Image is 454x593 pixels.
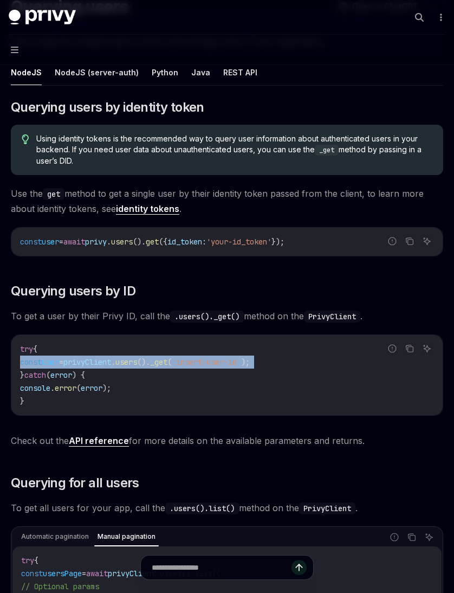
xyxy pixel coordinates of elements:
span: Using identity tokens is the recommended way to query user information about authenticated users ... [36,133,432,166]
button: REST API [223,60,257,85]
span: ({ [159,237,167,247]
a: API reference [69,435,129,447]
span: . [107,237,111,247]
span: (). [133,237,146,247]
span: To get a user by their Privy ID, call the method on the . [11,308,443,324]
button: Copy the contents from the code block [403,341,417,356]
span: . [50,383,55,393]
code: _get [315,145,339,156]
span: ( [76,383,81,393]
span: Querying users by ID [11,282,135,300]
code: .users().list() [165,502,239,514]
span: Querying users by identity token [11,99,204,116]
button: NodeJS [11,60,42,85]
button: More actions [434,10,445,25]
button: Java [191,60,210,85]
span: const [20,237,42,247]
span: } [20,370,24,380]
button: Ask AI [422,530,436,544]
button: Report incorrect code [387,530,401,544]
span: }); [271,237,284,247]
span: try [20,344,33,354]
div: Automatic pagination [18,530,92,543]
code: .users()._get() [170,311,244,323]
span: id_token: [167,237,206,247]
span: privyClient [63,357,111,367]
span: users [115,357,137,367]
code: PrivyClient [299,502,355,514]
svg: Tip [22,134,29,144]
span: console [20,383,50,393]
span: (). [137,357,150,367]
span: { [33,344,37,354]
span: } [20,396,24,406]
button: Python [152,60,178,85]
span: user [42,357,59,367]
span: ); [241,357,250,367]
button: Ask AI [420,234,434,248]
span: Use the method to get a single user by their identity token passed from the client, to learn more... [11,186,443,216]
span: ); [102,383,111,393]
span: get [146,237,159,247]
code: PrivyClient [304,311,360,323]
span: users [111,237,133,247]
button: Report incorrect code [385,234,399,248]
span: = [59,357,63,367]
span: ) { [72,370,85,380]
span: 'insert-user-id' [172,357,241,367]
span: ( [167,357,172,367]
span: const [20,357,42,367]
span: Check out the for more details on the available parameters and returns. [11,433,443,448]
span: await [63,237,85,247]
button: Send message [291,560,307,575]
span: error [81,383,102,393]
button: Report incorrect code [385,341,399,356]
button: Copy the contents from the code block [403,234,417,248]
span: error [50,370,72,380]
span: = [59,237,63,247]
span: user [42,237,59,247]
img: dark logo [9,10,76,25]
span: ( [46,370,50,380]
code: get [43,188,64,200]
button: NodeJS (server-auth) [55,60,139,85]
div: Manual pagination [94,530,159,543]
span: error [55,383,76,393]
span: 'your-id_token' [206,237,271,247]
span: _get [150,357,167,367]
span: To get all users for your app, call the method on the . [11,500,443,515]
span: privy [85,237,107,247]
button: Ask AI [420,341,434,356]
a: identity tokens [116,203,179,215]
button: Copy the contents from the code block [405,530,419,544]
span: Querying for all users [11,474,139,492]
span: . [111,357,115,367]
span: catch [24,370,46,380]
